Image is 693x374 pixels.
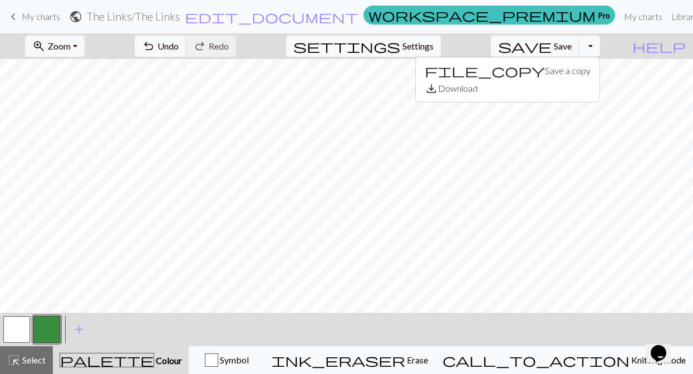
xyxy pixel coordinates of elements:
button: Symbol [189,346,264,374]
span: workspace_premium [368,7,596,23]
span: save_alt [425,81,438,96]
span: Settings [402,40,434,53]
span: My charts [22,11,60,22]
span: file_copy [425,63,545,78]
iframe: chat widget [646,329,682,363]
button: Knitting mode [435,346,693,374]
span: help [632,38,686,54]
i: Settings [293,40,400,53]
span: Knitting mode [630,355,686,365]
button: Erase [264,346,435,374]
button: Zoom [25,36,85,57]
span: ink_eraser [272,352,405,368]
button: Save [491,36,579,57]
span: Erase [405,355,428,365]
span: Select [21,355,46,365]
span: public [69,9,82,24]
button: Undo [135,36,186,57]
span: Save [554,41,572,51]
span: undo [142,38,155,54]
span: settings [293,38,400,54]
span: save [498,38,552,54]
span: add [72,322,86,337]
span: call_to_action [443,352,630,368]
a: My charts [620,6,667,28]
button: Colour [53,346,189,374]
span: zoom_in [32,38,46,54]
button: SettingsSettings [286,36,441,57]
a: Pro [363,6,615,24]
span: Symbol [218,355,249,365]
span: highlight_alt [7,352,21,368]
button: Save a copy [416,62,599,80]
span: edit_document [185,9,358,24]
span: palette [60,352,154,368]
span: Undo [158,41,179,51]
span: Zoom [48,41,71,51]
span: keyboard_arrow_left [7,9,20,24]
a: My charts [7,7,60,26]
h2: The Links / The Links [87,10,180,23]
span: Colour [154,355,182,366]
button: Download [416,80,599,97]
